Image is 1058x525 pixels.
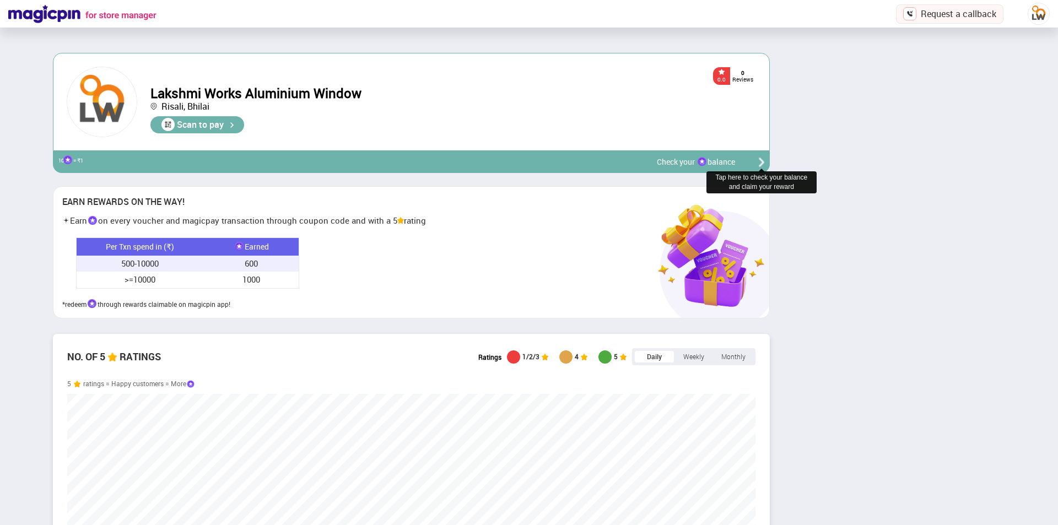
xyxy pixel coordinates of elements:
[62,196,760,208] div: EARN REWARDS ON THE WAY!
[186,380,195,388] img: coin
[697,156,708,167] img: coin icon
[732,76,753,83] p: Reviews
[581,354,587,360] img: star
[204,256,299,272] td: 600
[161,118,175,131] img: Qt0xh4dHp0sAAAAASUVORK5CYII=
[759,158,764,167] img: forward arrow icon
[204,272,299,288] td: 1000
[58,156,83,165] div: 10 = ₹1
[67,379,71,388] p: 5
[77,238,204,256] td: Per Txn spend in (₹)
[573,350,581,364] div: 4
[674,352,714,361] span: Weekly
[706,171,817,193] div: Tap here to check your balance and claim your reward
[161,100,209,112] span: Risali , Bhilai
[62,215,760,226] div: Earn on every voucher and magicpay transaction through coupon code and with a 5 rating
[150,102,157,110] img: location-icon
[903,7,916,20] img: call icon button
[67,67,137,137] img: profile pic
[8,5,156,23] img: Magicpin
[478,353,501,361] div: Ratings
[612,350,620,364] div: 5
[77,272,204,288] td: >=10000
[74,381,80,387] img: star
[717,75,726,83] p: 0.0
[108,353,117,361] img: star
[83,379,186,388] p: ratings = Happy customers = More
[714,352,753,361] span: Monthly
[150,116,244,133] div: Scan to pay
[520,350,542,364] div: 1/2/3
[87,298,98,309] img: HL8AvHsWzauptNkAAAAASUVORK5CYII=
[635,351,674,362] span: Daily
[620,354,627,360] img: star
[397,217,404,224] img: uNYGRx9guUqHZH7YUtSY0VS58SdlQmR2yNyyQ05PGfDvlQu3LGQy8+qx5yM70HTWnMcOpL2MqzWuMWRoLc1ibxj1Bxfyx1abH...
[741,69,744,76] span: 0
[77,256,204,272] td: 500-10000
[921,8,996,20] p: Request a callback
[234,241,245,252] img: HL8AvHsWzauptNkAAAAASUVORK5CYII=
[150,84,361,102] span: Lakshmi Works Aluminium Window
[62,300,760,310] div: *redeem through rewards claimable on magicpin app!
[234,241,269,252] span: Earned
[542,354,548,360] img: star
[87,215,98,226] img: HL8AvHsWzauptNkAAAAASUVORK5CYII=
[1028,3,1050,25] img: aiH7Lj7fmc-p6GY3LTyL1E3z1sJXFU3UgaNVpP0nE60boGHVu23wO6txtQHjIvaGJYd1_SQ0ETauDeb6_K0O2mnoSQRJ2QOfz...
[62,217,70,224] img: HIsV6CZovgAIXfe2iOKdyQxrtVdFVYURfEMdweM0LbtI1NDdUXTNJWc8quEhOXlVXD8yZJpYYgOyLpn+RbH2r9HlmwRHruuG1...
[62,154,73,165] img: HL8AvHsWzauptNkAAAAASUVORK5CYII=
[67,350,229,364] p: NO. OF 5 RATINGS
[230,122,234,128] img: pDdrdoAOZYUq7oJFphAAAAAElFTkSuQmCC
[657,156,735,167] div: Check your balance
